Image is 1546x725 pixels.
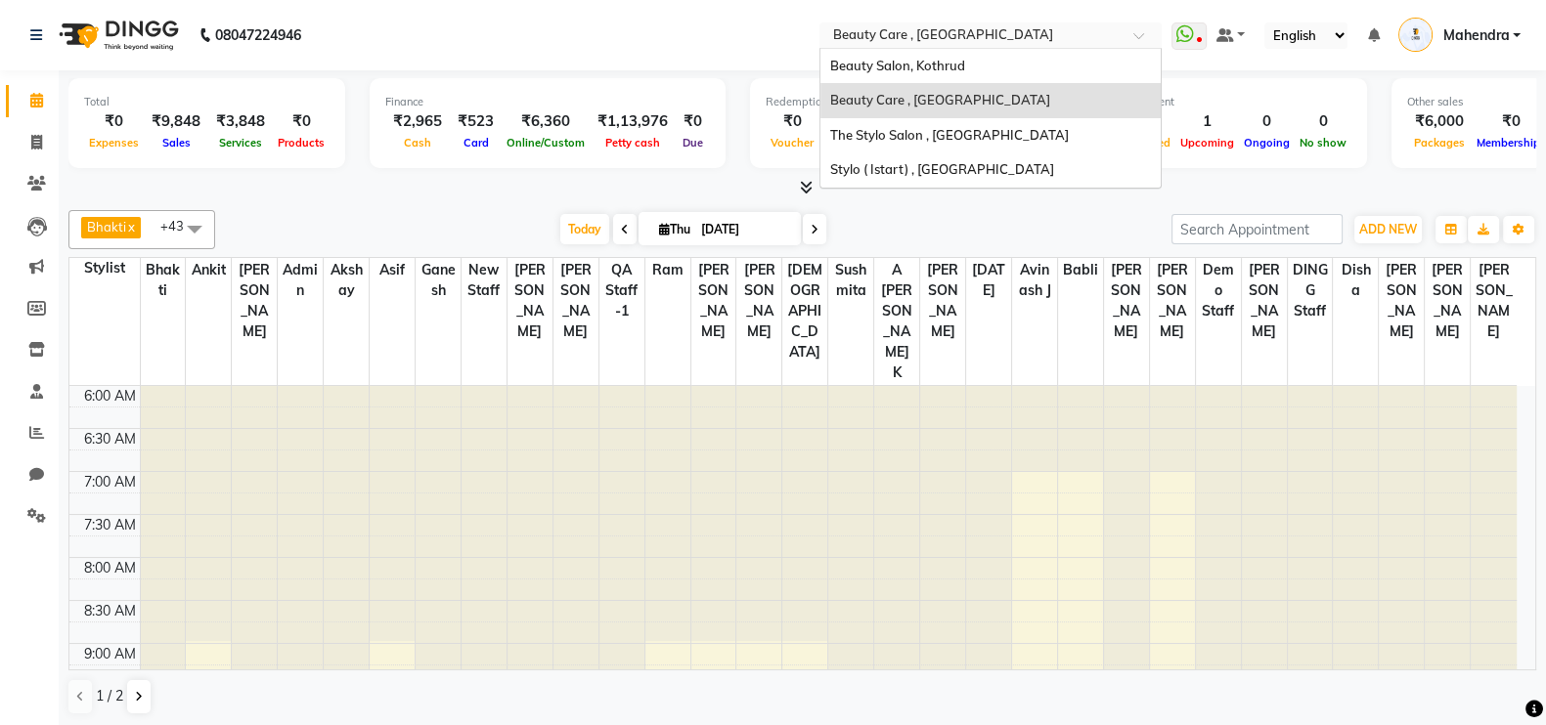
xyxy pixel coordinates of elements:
input: 2025-09-04 [695,215,793,244]
div: ₹0 [676,110,710,133]
span: Beauty Care , [GEOGRAPHIC_DATA] [830,92,1050,107]
span: Services [214,136,267,149]
span: Ongoing [1239,136,1295,149]
span: [PERSON_NAME] [920,258,965,344]
span: Demo staff [1196,258,1241,323]
div: ₹0 [766,110,818,133]
div: ₹523 [450,110,502,133]
span: Sushmita [828,258,873,303]
span: [PERSON_NAME] [508,258,552,344]
span: Upcoming [1175,136,1239,149]
span: Ganesh [416,258,461,303]
span: ram [645,258,690,282]
div: ₹6,000 [1407,110,1472,133]
span: A [PERSON_NAME] K [874,258,919,385]
div: Finance [385,94,710,110]
span: Disha [1333,258,1378,303]
div: ₹0 [273,110,330,133]
div: Stylist [69,258,140,278]
span: Mahendra [1442,25,1509,46]
div: 7:00 AM [80,472,140,492]
button: ADD NEW [1354,216,1422,243]
div: 8:00 AM [80,558,140,578]
div: ₹2,965 [385,110,450,133]
div: Appointment [1109,94,1351,110]
span: [PERSON_NAME] [736,258,781,344]
div: ₹0 [84,110,144,133]
span: [PERSON_NAME] [1471,258,1517,344]
span: Petty cash [600,136,665,149]
span: [PERSON_NAME] [691,258,736,344]
span: Due [678,136,708,149]
span: [PERSON_NAME] [1104,258,1149,344]
img: logo [50,8,184,63]
input: Search Appointment [1171,214,1343,244]
span: Thu [654,222,695,236]
span: [PERSON_NAME] [553,258,598,344]
span: +43 [160,218,199,234]
span: Avinash J [1012,258,1057,303]
span: Sales [157,136,196,149]
div: 7:30 AM [80,515,140,535]
span: [PERSON_NAME] [1379,258,1424,344]
span: 1 / 2 [96,686,123,706]
span: Stylo ( Istart) , [GEOGRAPHIC_DATA] [830,161,1054,177]
span: Card [459,136,494,149]
a: x [126,219,135,235]
span: Online/Custom [502,136,590,149]
span: [PERSON_NAME] [1242,258,1287,344]
div: 0 [1295,110,1351,133]
div: ₹9,848 [144,110,208,133]
span: DINGG Staff [1288,258,1333,323]
div: Redemption [766,94,1053,110]
div: 0 [1239,110,1295,133]
span: ADD NEW [1359,222,1417,236]
span: Akshay [324,258,369,303]
span: Packages [1409,136,1470,149]
span: [DEMOGRAPHIC_DATA] [782,258,827,364]
span: Ankit [186,258,231,282]
span: Bhakti [141,258,186,303]
b: 08047224946 [215,8,301,63]
div: 1 [1175,110,1239,133]
span: [PERSON_NAME] [1425,258,1470,344]
span: Bhakti [87,219,126,235]
div: 6:30 AM [80,429,140,449]
img: Mahendra [1398,18,1433,52]
span: Products [273,136,330,149]
span: new staff [462,258,507,303]
span: Voucher [766,136,818,149]
span: Beauty Salon, Kothrud [830,58,965,73]
span: [DATE] [966,258,1011,303]
span: QA Staff-1 [599,258,644,323]
span: The Stylo Salon , [GEOGRAPHIC_DATA] [830,127,1069,143]
span: Expenses [84,136,144,149]
span: Babli [1058,258,1103,282]
div: 6:00 AM [80,386,140,406]
div: 9:00 AM [80,644,140,664]
span: Cash [399,136,436,149]
div: ₹3,848 [208,110,273,133]
div: Total [84,94,330,110]
div: ₹6,360 [502,110,590,133]
span: Admin [278,258,323,303]
div: 8:30 AM [80,601,140,621]
span: No show [1295,136,1351,149]
div: ₹1,13,976 [590,110,676,133]
ng-dropdown-panel: Options list [819,48,1162,189]
span: asif [370,258,415,282]
span: [PERSON_NAME] [232,258,277,344]
span: [PERSON_NAME] [1150,258,1195,344]
span: Today [560,214,609,244]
